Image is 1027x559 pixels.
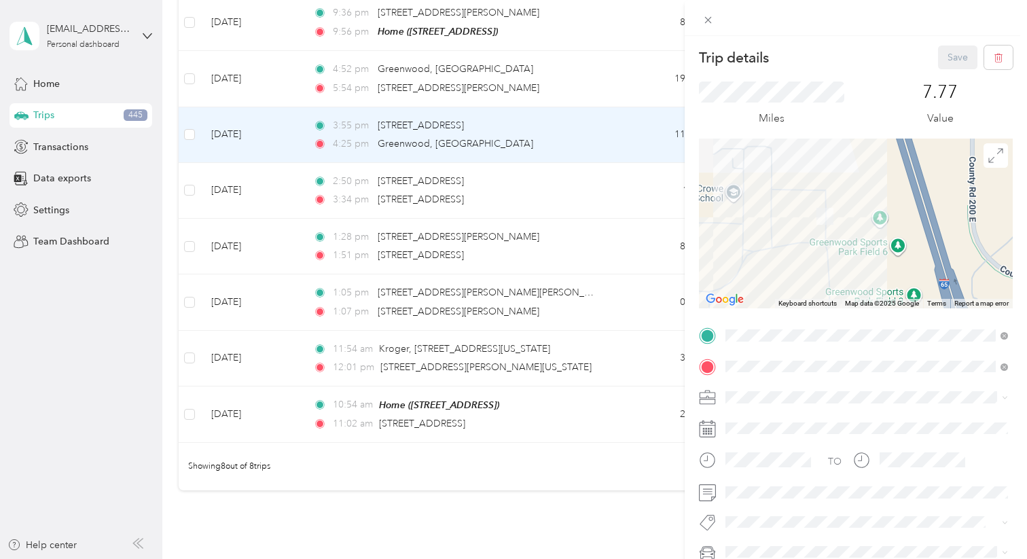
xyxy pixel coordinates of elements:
img: Google [702,291,747,308]
a: Report a map error [954,300,1009,307]
a: Terms (opens in new tab) [927,300,946,307]
p: Trip details [699,48,769,67]
p: Miles [759,110,785,127]
iframe: Everlance-gr Chat Button Frame [951,483,1027,559]
span: Map data ©2025 Google [845,300,919,307]
p: 7.77 [922,82,958,103]
div: TO [828,454,842,469]
button: Keyboard shortcuts [778,299,837,308]
a: Open this area in Google Maps (opens a new window) [702,291,747,308]
p: Value [927,110,954,127]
